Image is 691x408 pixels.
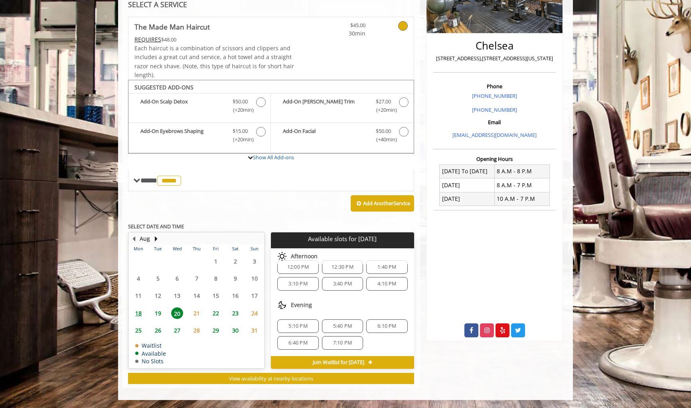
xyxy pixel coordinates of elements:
[171,325,183,336] span: 27
[129,304,148,321] td: Select day18
[140,97,225,114] b: Add-On Scalp Detox
[440,192,495,206] td: [DATE]
[377,281,396,287] span: 4:10 PM
[277,277,318,291] div: 3:10 PM
[206,245,225,253] th: Fri
[152,307,164,319] span: 19
[168,304,187,321] td: Select day20
[288,340,307,346] span: 6:40 PM
[148,304,167,321] td: Select day19
[377,323,396,329] span: 6:10 PM
[363,200,410,207] b: Add Another Service
[494,164,549,178] td: 8 A.M - 8 P.M
[168,245,187,253] th: Wed
[229,375,313,382] span: View availability at nearby locations
[148,245,167,253] th: Tue
[229,325,241,336] span: 30
[153,234,159,243] button: Next Month
[245,245,265,253] th: Sun
[134,44,294,79] span: Each haircut is a combination of scissors and clippers and includes a great cut and service, a ho...
[210,325,222,336] span: 29
[283,127,367,144] b: Add-On Facial
[130,234,137,243] button: Previous Month
[275,97,409,116] label: Add-On Beard Trim
[134,36,161,43] span: This service needs some Advance to be paid before we block your appointment
[191,325,203,336] span: 28
[152,325,164,336] span: 26
[132,307,144,319] span: 18
[313,359,364,366] span: Join Waitlist for [DATE]
[135,351,166,357] td: Available
[249,325,261,336] span: 31
[277,300,287,310] img: evening slots
[333,340,352,346] span: 7:10 PM
[277,252,287,261] img: afternoon slots
[287,264,309,270] span: 12:00 PM
[332,264,353,270] span: 12:30 PM
[206,304,225,321] td: Select day22
[233,127,248,135] span: $15.00
[333,323,352,329] span: 5:40 PM
[277,260,318,274] div: 12:00 PM
[435,40,554,51] h2: Chelsea
[452,131,537,139] a: [EMAIL_ADDRESS][DOMAIN_NAME]
[245,322,265,339] td: Select day31
[376,97,391,106] span: $27.00
[249,307,261,319] span: 24
[371,135,395,144] span: (+40min )
[128,1,414,8] div: SELECT A SERVICE
[134,21,210,32] b: The Made Man Haircut
[277,319,318,333] div: 5:10 PM
[135,343,166,349] td: Waitlist
[371,106,395,114] span: (+20min )
[245,304,265,321] td: Select day24
[128,223,184,230] b: SELECT DATE AND TIME
[291,302,312,308] span: Evening
[274,236,411,242] p: Available slots for [DATE]
[288,323,307,329] span: 5:10 PM
[288,281,307,287] span: 3:10 PM
[206,322,225,339] td: Select day29
[210,307,222,319] span: 22
[134,35,295,44] div: $48.00
[225,322,245,339] td: Select day30
[322,319,363,333] div: 5:40 PM
[322,336,363,350] div: 7:10 PM
[135,358,166,364] td: No Slots
[435,83,554,89] h3: Phone
[318,17,365,38] a: $45.00
[191,307,203,319] span: 21
[187,322,206,339] td: Select day28
[128,373,414,384] button: View availability at nearby locations
[132,127,267,146] label: Add-On Eyebrows Shaping
[229,135,252,144] span: (+20min )
[229,307,241,319] span: 23
[291,253,318,259] span: Afternoon
[168,322,187,339] td: Select day27
[225,245,245,253] th: Sat
[132,325,144,336] span: 25
[435,54,554,63] p: [STREET_ADDRESS],[STREET_ADDRESS][US_STATE]
[233,97,248,106] span: $50.00
[129,245,148,253] th: Mon
[494,178,549,192] td: 8 A.M - 7 P.M
[253,154,294,161] a: Show All Add-ons
[494,192,549,206] td: 10 A.M - 7 P.M
[134,83,193,91] b: SUGGESTED ADD-ONS
[225,304,245,321] td: Select day23
[366,277,407,291] div: 4:10 PM
[275,127,409,146] label: Add-On Facial
[187,304,206,321] td: Select day21
[472,92,517,99] a: [PHONE_NUMBER]
[322,277,363,291] div: 3:40 PM
[351,195,414,212] button: Add AnotherService
[140,127,225,144] b: Add-On Eyebrows Shaping
[433,156,556,162] h3: Opening Hours
[148,322,167,339] td: Select day26
[128,80,414,154] div: The Made Man Haircut Add-onS
[376,127,391,135] span: $50.00
[129,322,148,339] td: Select day25
[229,106,252,114] span: (+20min )
[366,319,407,333] div: 6:10 PM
